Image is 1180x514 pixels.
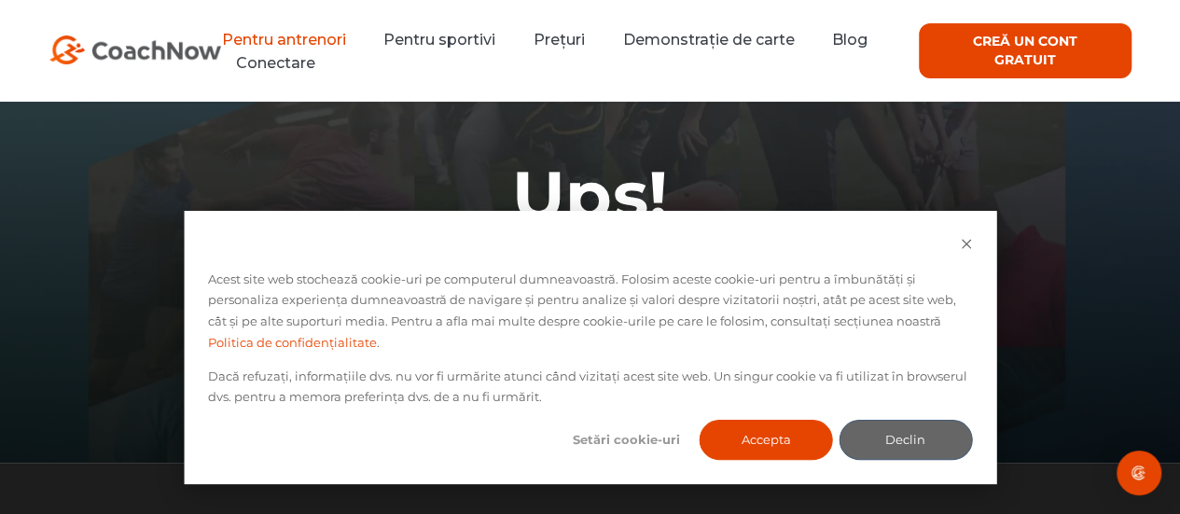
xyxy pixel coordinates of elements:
font: Acest site web stochează cookie-uri pe computerul dumneavoastră. Folosim aceste cookie-uri pentru... [208,269,972,332]
font: Declin [885,429,925,451]
font: Setări cookie-uri [573,429,680,451]
a: Politica de confidențialitate [208,332,377,354]
font: CREĂ UN CONT GRATUIT [973,33,1077,68]
a: CREĂ UN CONT GRATUIT [919,23,1131,78]
a: Pentru sportivi [383,31,495,49]
font: . [377,332,380,354]
div: Open Intercom Messenger [1117,451,1161,495]
a: Blog [832,31,868,49]
img: Logo-ul CoachNow [49,35,222,64]
div: Banner pentru cookie-uri [184,211,996,484]
a: Prețuri [534,31,585,49]
a: Pentru antrenori [221,31,345,49]
button: Închide bannerul cookie [960,235,972,257]
button: Declin [839,420,972,460]
a: Conectare [235,54,314,72]
button: Setări cookie-uri [560,420,693,460]
button: Accepta [700,420,833,460]
font: Dacă refuzați, informațiile dvs. nu vor fi urmărite atunci când vizitați acest site web. Un singu... [208,366,972,409]
font: Ups! [512,154,669,236]
a: Demonstrație de carte [622,31,794,49]
font: Accepta [742,429,791,451]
